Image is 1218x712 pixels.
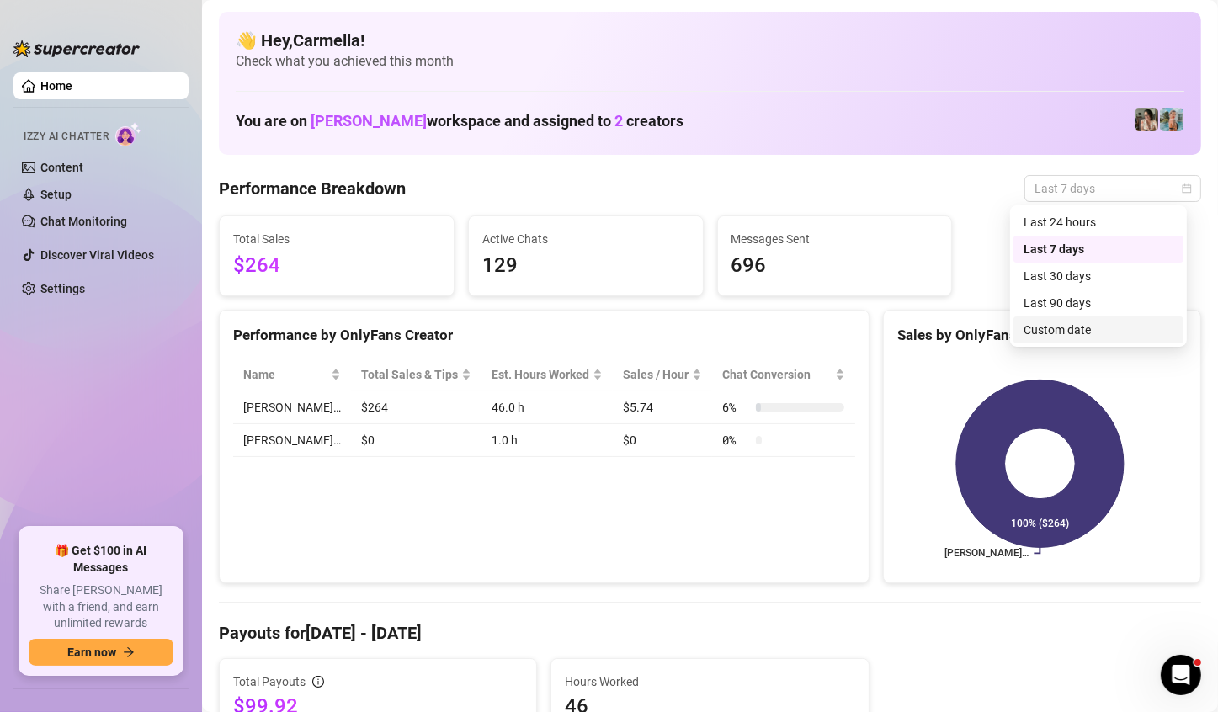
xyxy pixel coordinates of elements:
[24,129,109,145] span: Izzy AI Chatter
[236,29,1184,52] h4: 👋 Hey, Carmella !
[351,359,481,391] th: Total Sales & Tips
[1182,183,1192,194] span: calendar
[40,79,72,93] a: Home
[481,391,613,424] td: 46.0 h
[233,230,440,248] span: Total Sales
[233,324,855,347] div: Performance by OnlyFans Creator
[40,282,85,295] a: Settings
[482,250,689,282] span: 129
[722,431,749,449] span: 0 %
[897,324,1187,347] div: Sales by OnlyFans Creator
[1035,176,1191,201] span: Last 7 days
[1135,108,1158,131] img: Cindy
[236,52,1184,71] span: Check what you achieved this month
[614,112,623,130] span: 2
[1160,108,1183,131] img: Nina
[40,161,83,174] a: Content
[361,365,458,384] span: Total Sales & Tips
[722,365,831,384] span: Chat Conversion
[613,424,712,457] td: $0
[613,391,712,424] td: $5.74
[40,188,72,201] a: Setup
[40,248,154,262] a: Discover Viral Videos
[1013,236,1183,263] div: Last 7 days
[1024,267,1173,285] div: Last 30 days
[1024,213,1173,231] div: Last 24 hours
[482,230,689,248] span: Active Chats
[40,215,127,228] a: Chat Monitoring
[944,548,1029,560] text: [PERSON_NAME]…
[731,230,939,248] span: Messages Sent
[722,398,749,417] span: 6 %
[351,391,481,424] td: $264
[1024,294,1173,312] div: Last 90 days
[1024,321,1173,339] div: Custom date
[1013,316,1183,343] div: Custom date
[115,122,141,146] img: AI Chatter
[351,424,481,457] td: $0
[1013,209,1183,236] div: Last 24 hours
[623,365,689,384] span: Sales / Hour
[219,621,1201,645] h4: Payouts for [DATE] - [DATE]
[13,40,140,57] img: logo-BBDzfeDw.svg
[1161,655,1201,695] iframe: Intercom live chat
[233,672,306,691] span: Total Payouts
[731,250,939,282] span: 696
[236,112,683,130] h1: You are on workspace and assigned to creators
[233,391,351,424] td: [PERSON_NAME]…
[29,543,173,576] span: 🎁 Get $100 in AI Messages
[565,672,854,691] span: Hours Worked
[492,365,589,384] div: Est. Hours Worked
[29,582,173,632] span: Share [PERSON_NAME] with a friend, and earn unlimited rewards
[712,359,854,391] th: Chat Conversion
[312,676,324,688] span: info-circle
[1013,263,1183,290] div: Last 30 days
[219,177,406,200] h4: Performance Breakdown
[613,359,712,391] th: Sales / Hour
[233,359,351,391] th: Name
[233,424,351,457] td: [PERSON_NAME]…
[123,646,135,658] span: arrow-right
[233,250,440,282] span: $264
[1024,240,1173,258] div: Last 7 days
[67,646,116,659] span: Earn now
[243,365,327,384] span: Name
[311,112,427,130] span: [PERSON_NAME]
[1013,290,1183,316] div: Last 90 days
[29,639,173,666] button: Earn nowarrow-right
[481,424,613,457] td: 1.0 h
